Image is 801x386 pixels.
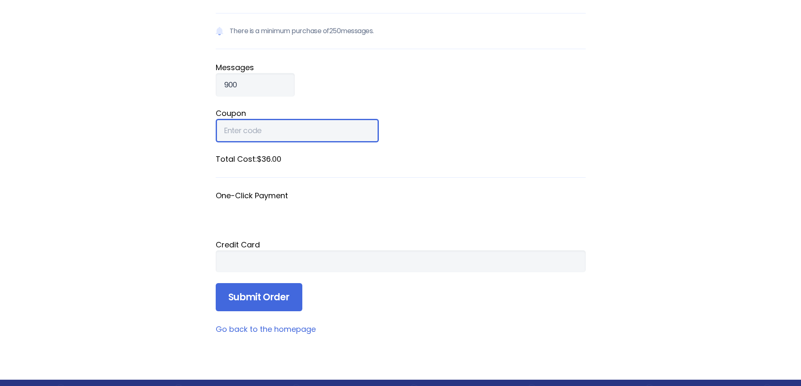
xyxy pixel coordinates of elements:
a: Go back to the homepage [216,324,316,334]
img: Notification icon [216,26,223,36]
fieldset: One-Click Payment [216,190,586,228]
label: Message s [216,62,586,73]
iframe: Secure payment button frame [216,201,586,228]
input: Enter code [216,119,379,142]
label: Total Cost: $36.00 [216,153,586,165]
input: Qty [216,73,295,97]
input: Submit Order [216,283,302,312]
label: Coupon [216,108,586,119]
p: There is a minimum purchase of 250 messages. [216,13,586,49]
iframe: Secure card payment input frame [224,257,577,266]
div: Credit Card [216,239,586,250]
